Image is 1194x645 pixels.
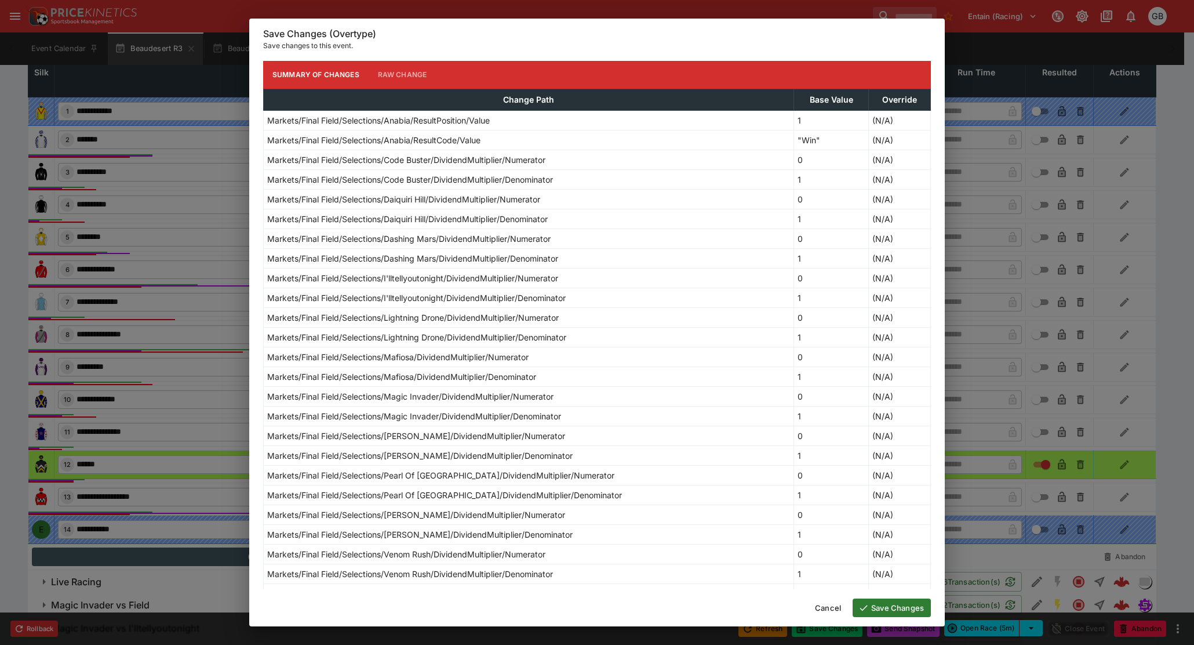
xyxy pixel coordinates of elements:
[794,268,869,288] td: 0
[267,213,548,225] p: Markets/Final Field/Selections/Daiquiri Hill/DividendMultiplier/Denominator
[267,469,614,481] p: Markets/Final Field/Selections/Pearl Of [GEOGRAPHIC_DATA]/DividendMultiplier/Numerator
[869,307,931,327] td: (N/A)
[794,307,869,327] td: 0
[794,465,869,485] td: 0
[869,564,931,584] td: (N/A)
[869,189,931,209] td: (N/A)
[794,288,869,307] td: 1
[794,485,869,505] td: 1
[869,445,931,465] td: (N/A)
[869,426,931,445] td: (N/A)
[869,288,931,307] td: (N/A)
[869,89,931,110] th: Override
[267,233,551,245] p: Markets/Final Field/Selections/Dashing Mars/DividendMultiplier/Numerator
[794,327,869,347] td: 1
[794,367,869,386] td: 1
[794,406,869,426] td: 1
[794,229,869,248] td: 0
[869,347,931,367] td: (N/A)
[267,252,558,264] p: Markets/Final Field/Selections/Dashing Mars/DividendMultiplier/Denominator
[869,367,931,386] td: (N/A)
[794,169,869,189] td: 1
[267,292,566,304] p: Markets/Final Field/Selections/I'lltellyoutonight/DividendMultiplier/Denominator
[869,406,931,426] td: (N/A)
[794,386,869,406] td: 0
[267,548,545,560] p: Markets/Final Field/Selections/Venom Rush/DividendMultiplier/Numerator
[267,114,490,126] p: Markets/Final Field/Selections/Anabia/ResultPosition/Value
[267,371,536,383] p: Markets/Final Field/Selections/Mafiosa/DividendMultiplier/Denominator
[263,61,369,89] button: Summary of Changes
[794,130,869,150] td: "Win"
[267,331,566,343] p: Markets/Final Field/Selections/Lightning Drone/DividendMultiplier/Denominator
[263,28,931,40] h6: Save Changes (Overtype)
[267,450,573,462] p: Markets/Final Field/Selections/[PERSON_NAME]/DividendMultiplier/Denominator
[869,465,931,485] td: (N/A)
[267,351,529,363] p: Markets/Final Field/Selections/Mafiosa/DividendMultiplier/Numerator
[794,584,869,603] td: 0
[794,248,869,268] td: 1
[267,588,565,600] p: Markets/Final Field/Selections/[PERSON_NAME]/DividendMultiplier/Numerator
[869,485,931,505] td: (N/A)
[267,568,553,580] p: Markets/Final Field/Selections/Venom Rush/DividendMultiplier/Denominator
[794,544,869,564] td: 0
[794,505,869,524] td: 0
[869,268,931,288] td: (N/A)
[869,524,931,544] td: (N/A)
[869,327,931,347] td: (N/A)
[808,599,848,617] button: Cancel
[869,544,931,564] td: (N/A)
[869,229,931,248] td: (N/A)
[369,61,436,89] button: Raw Change
[267,311,559,324] p: Markets/Final Field/Selections/Lightning Drone/DividendMultiplier/Numerator
[267,193,540,205] p: Markets/Final Field/Selections/Daiquiri Hill/DividendMultiplier/Numerator
[794,209,869,229] td: 1
[869,150,931,169] td: (N/A)
[869,386,931,406] td: (N/A)
[794,89,869,110] th: Base Value
[267,390,554,403] p: Markets/Final Field/Selections/Magic Invader/DividendMultiplier/Numerator
[869,584,931,603] td: (N/A)
[264,89,794,110] th: Change Path
[267,430,565,442] p: Markets/Final Field/Selections/[PERSON_NAME]/DividendMultiplier/Numerator
[869,130,931,150] td: (N/A)
[263,40,931,52] p: Save changes to this event.
[869,169,931,189] td: (N/A)
[267,509,565,521] p: Markets/Final Field/Selections/[PERSON_NAME]/DividendMultiplier/Numerator
[794,150,869,169] td: 0
[869,248,931,268] td: (N/A)
[267,134,480,146] p: Markets/Final Field/Selections/Anabia/ResultCode/Value
[794,347,869,367] td: 0
[794,110,869,130] td: 1
[794,445,869,465] td: 1
[267,154,545,166] p: Markets/Final Field/Selections/Code Buster/DividendMultiplier/Numerator
[794,524,869,544] td: 1
[267,489,622,501] p: Markets/Final Field/Selections/Pearl Of [GEOGRAPHIC_DATA]/DividendMultiplier/Denominator
[267,272,558,284] p: Markets/Final Field/Selections/I'lltellyoutonight/DividendMultiplier/Numerator
[267,410,561,422] p: Markets/Final Field/Selections/Magic Invader/DividendMultiplier/Denominator
[794,564,869,584] td: 1
[267,173,553,186] p: Markets/Final Field/Selections/Code Buster/DividendMultiplier/Denominator
[869,505,931,524] td: (N/A)
[869,209,931,229] td: (N/A)
[267,528,573,541] p: Markets/Final Field/Selections/[PERSON_NAME]/DividendMultiplier/Denominator
[853,599,931,617] button: Save Changes
[869,110,931,130] td: (N/A)
[794,426,869,445] td: 0
[794,189,869,209] td: 0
